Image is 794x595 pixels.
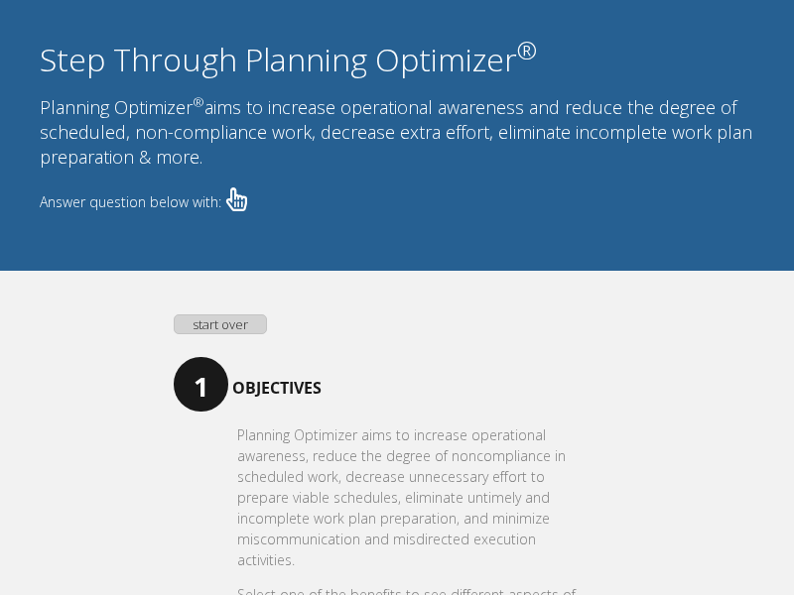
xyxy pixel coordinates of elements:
p: Objectives [174,354,620,409]
sup: ® [517,34,537,66]
span: Step Through Planning Optimizer [40,38,537,80]
span: Planning Optimizer aims to increase operational awareness and reduce the degree of scheduled, non... [40,95,752,169]
span: Answer question below with: [40,192,221,211]
p: Planning Optimizer aims to increase operational awareness, reduce the degree of noncompliance in ... [237,424,595,570]
a: start over [174,314,267,334]
sup: ® [193,93,204,111]
span: 1 [174,357,228,412]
